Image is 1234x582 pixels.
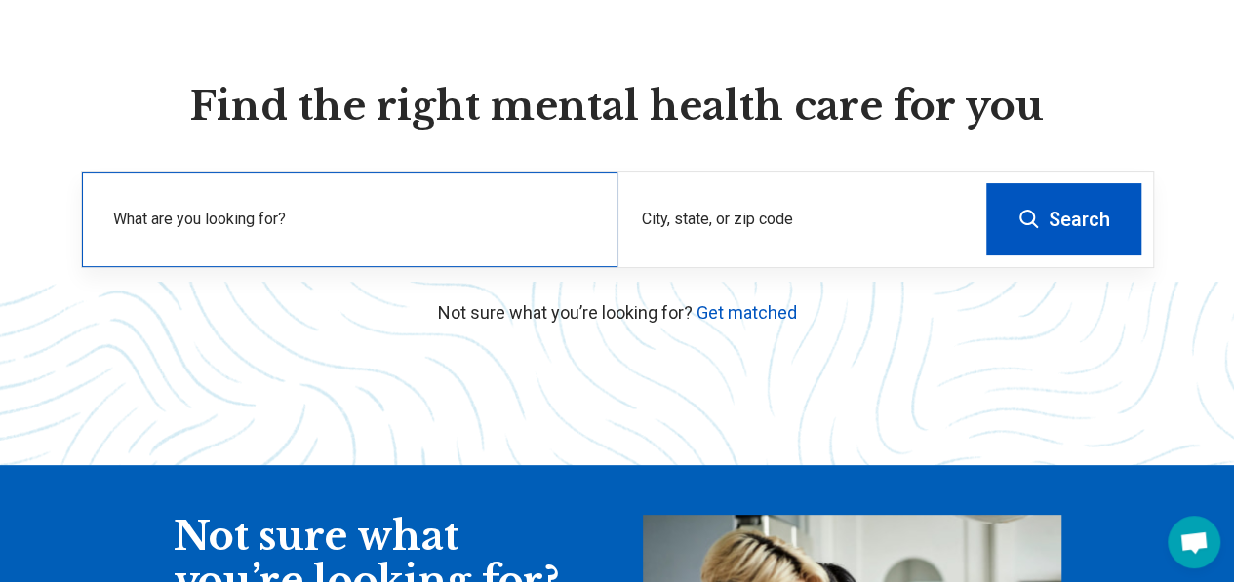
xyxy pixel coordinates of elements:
[1168,516,1220,568] div: Open chat
[113,208,594,231] label: What are you looking for?
[81,299,1154,326] p: Not sure what you’re looking for?
[697,302,797,323] a: Get matched
[986,183,1141,255] button: Search
[81,81,1154,132] h1: Find the right mental health care for you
